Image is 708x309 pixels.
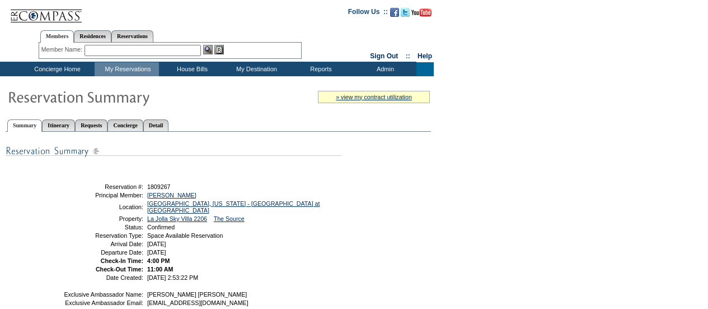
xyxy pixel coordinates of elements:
[75,119,107,131] a: Requests
[107,119,143,131] a: Concierge
[63,249,143,256] td: Departure Date:
[288,62,352,76] td: Reports
[147,257,170,264] span: 4:00 PM
[63,241,143,247] td: Arrival Date:
[418,52,432,60] a: Help
[95,62,159,76] td: My Reservations
[147,291,247,298] span: [PERSON_NAME] [PERSON_NAME]
[147,249,166,256] span: [DATE]
[63,232,143,239] td: Reservation Type:
[147,192,196,199] a: [PERSON_NAME]
[401,8,410,17] img: Follow us on Twitter
[111,30,153,42] a: Reservations
[390,11,399,18] a: Become our fan on Facebook
[143,119,169,131] a: Detail
[147,299,248,306] span: [EMAIL_ADDRESS][DOMAIN_NAME]
[147,183,171,190] span: 1809267
[63,183,143,190] td: Reservation #:
[411,11,432,18] a: Subscribe to our YouTube Channel
[147,266,173,273] span: 11:00 AM
[41,45,85,54] div: Member Name:
[411,8,432,17] img: Subscribe to our YouTube Channel
[63,274,143,281] td: Date Created:
[63,215,143,222] td: Property:
[390,8,399,17] img: Become our fan on Facebook
[74,30,111,42] a: Residences
[7,85,231,108] img: Reservaton Summary
[159,62,223,76] td: House Bills
[147,274,198,281] span: [DATE] 2:53:22 PM
[348,7,388,20] td: Follow Us ::
[63,200,143,214] td: Location:
[42,119,75,131] a: Itinerary
[214,45,224,54] img: Reservations
[40,30,74,43] a: Members
[401,11,410,18] a: Follow us on Twitter
[147,241,166,247] span: [DATE]
[101,257,143,264] strong: Check-In Time:
[336,94,412,100] a: » view my contract utilization
[406,52,410,60] span: ::
[63,291,143,298] td: Exclusive Ambassador Name:
[223,62,288,76] td: My Destination
[96,266,143,273] strong: Check-Out Time:
[147,215,207,222] a: La Jolla Sky Villa 2206
[352,62,416,76] td: Admin
[7,119,42,132] a: Summary
[370,52,398,60] a: Sign Out
[203,45,213,54] img: View
[214,215,245,222] a: The Source
[6,144,341,158] img: subTtlResSummary.gif
[147,200,320,214] a: [GEOGRAPHIC_DATA], [US_STATE] - [GEOGRAPHIC_DATA] at [GEOGRAPHIC_DATA]
[18,62,95,76] td: Concierge Home
[147,224,175,230] span: Confirmed
[147,232,223,239] span: Space Available Reservation
[63,299,143,306] td: Exclusive Ambassador Email:
[63,224,143,230] td: Status:
[63,192,143,199] td: Principal Member:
